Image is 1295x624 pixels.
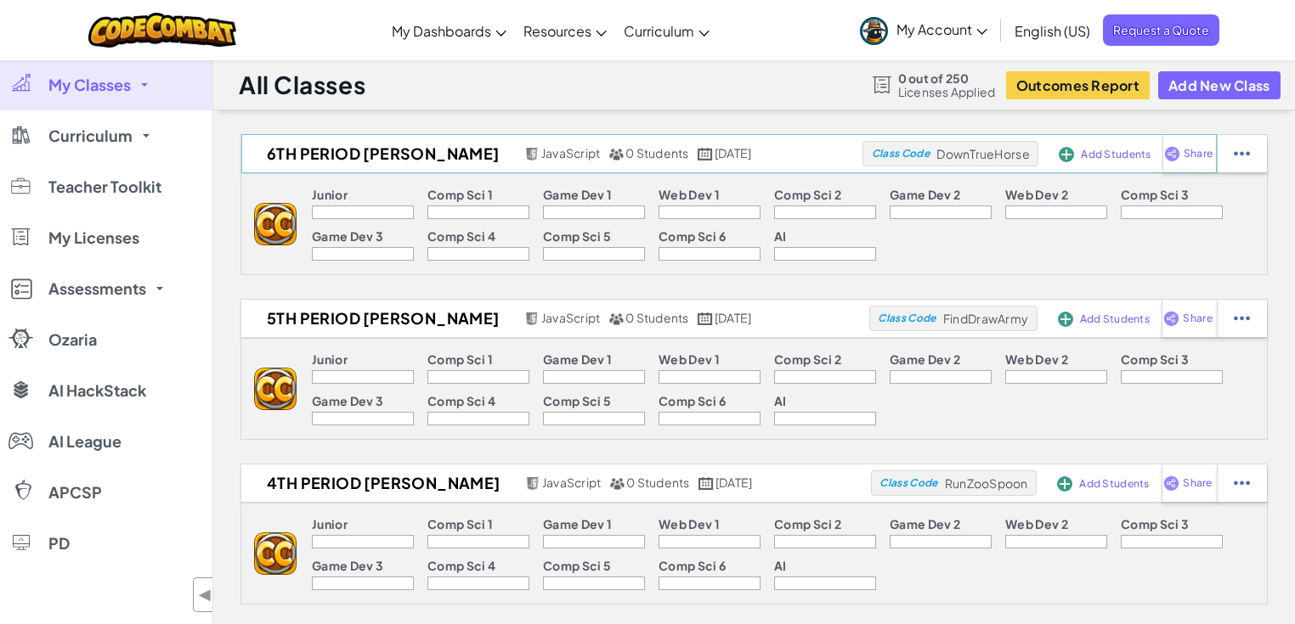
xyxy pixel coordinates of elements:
[1005,352,1068,366] p: Web Dev 2
[48,179,161,194] span: Teacher Toolkit
[609,477,625,490] img: MultipleUsers.png
[1079,479,1149,489] span: Add Students
[543,394,611,408] p: Comp Sci 5
[945,475,1028,491] span: RunZooSpoon
[851,3,996,57] a: My Account
[715,310,751,325] span: [DATE]
[890,188,960,201] p: Game Dev 2
[241,306,869,331] a: 5th Period [PERSON_NAME] JavaScript 0 Students [DATE]
[515,8,615,53] a: Resources
[698,312,713,325] img: calendar.svg
[543,229,611,243] p: Comp Sci 5
[543,188,612,201] p: Game Dev 1
[715,475,752,490] span: [DATE]
[1164,146,1180,161] img: IconShare_Purple.svg
[698,477,714,490] img: calendar.svg
[1059,147,1074,162] img: IconAddStudents.svg
[525,477,540,490] img: javascript.png
[254,532,297,575] img: logo
[1081,149,1151,160] span: Add Students
[1183,313,1212,323] span: Share
[1158,71,1281,99] button: Add New Class
[241,470,871,496] a: 4th Period [PERSON_NAME] JavaScript 0 Students [DATE]
[543,352,612,366] p: Game Dev 1
[659,352,720,366] p: Web Dev 1
[879,478,937,488] span: Class Code
[541,145,600,160] span: JavaScript
[241,470,521,496] h2: 4th Period [PERSON_NAME]
[659,229,726,243] p: Comp Sci 6
[1006,71,1150,99] button: Outcomes Report
[312,394,383,408] p: Game Dev 3
[615,8,718,53] a: Curriculum
[659,394,726,408] p: Comp Sci 6
[774,517,841,531] p: Comp Sci 2
[1005,517,1068,531] p: Web Dev 2
[1121,188,1189,201] p: Comp Sci 3
[715,145,751,160] span: [DATE]
[1005,188,1068,201] p: Web Dev 2
[523,22,591,40] span: Resources
[659,559,726,572] p: Comp Sci 6
[241,306,520,331] h2: 5th Period [PERSON_NAME]
[543,559,611,572] p: Comp Sci 5
[427,394,495,408] p: Comp Sci 4
[1103,14,1219,46] a: Request a Quote
[427,229,495,243] p: Comp Sci 4
[659,188,720,201] p: Web Dev 1
[88,13,237,48] img: CodeCombat logo
[1163,475,1179,491] img: IconShare_Purple.svg
[48,383,146,398] span: AI HackStack
[1058,312,1073,327] img: IconAddStudents.svg
[774,188,841,201] p: Comp Sci 2
[1006,8,1099,53] a: English (US)
[625,310,688,325] span: 0 Students
[542,475,601,490] span: JavaScript
[898,71,996,85] span: 0 out of 250
[774,394,787,408] p: AI
[625,145,688,160] span: 0 Students
[872,149,930,159] span: Class Code
[427,188,493,201] p: Comp Sci 1
[48,332,97,347] span: Ozaria
[241,141,862,166] a: 6th Period [PERSON_NAME] JavaScript 0 Students [DATE]
[1057,476,1072,492] img: IconAddStudents.svg
[608,148,624,160] img: MultipleUsers.png
[392,22,491,40] span: My Dashboards
[698,148,713,160] img: calendar.svg
[312,517,348,531] p: Junior
[241,141,520,166] h2: 6th Period [PERSON_NAME]
[198,582,212,607] span: ◀
[541,310,600,325] span: JavaScript
[608,312,624,325] img: MultipleUsers.png
[896,20,987,38] span: My Account
[774,229,787,243] p: AI
[890,352,960,366] p: Game Dev 2
[936,146,1029,161] span: DownTrueHorse
[254,368,297,410] img: logo
[1234,475,1250,491] img: IconStudentEllipsis.svg
[48,434,122,449] span: AI League
[878,313,936,323] span: Class Code
[524,148,540,160] img: javascript.png
[624,22,694,40] span: Curriculum
[254,203,297,245] img: logo
[543,517,612,531] p: Game Dev 1
[1163,311,1179,326] img: IconShare_Purple.svg
[427,352,493,366] p: Comp Sci 1
[48,77,131,93] span: My Classes
[48,230,139,245] span: My Licenses
[312,352,348,366] p: Junior
[312,188,348,201] p: Junior
[524,312,540,325] img: javascript.png
[383,8,515,53] a: My Dashboards
[898,85,996,98] span: Licenses Applied
[312,229,383,243] p: Game Dev 3
[1015,22,1090,40] span: English (US)
[48,281,146,296] span: Assessments
[1121,517,1189,531] p: Comp Sci 3
[1080,314,1150,324] span: Add Students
